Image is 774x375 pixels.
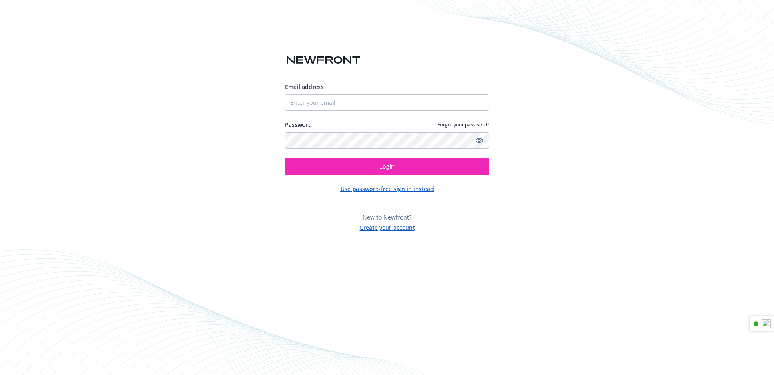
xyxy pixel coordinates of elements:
[363,213,411,221] span: New to Newfront?
[285,120,312,129] label: Password
[340,184,434,193] button: Use password-free sign in instead
[360,222,415,232] button: Create your account
[474,135,484,145] a: Show password
[285,53,362,67] img: Newfront logo
[285,94,489,111] input: Enter your email
[285,158,489,175] button: Login
[285,83,324,91] span: Email address
[379,162,395,170] span: Login
[285,132,489,149] input: Enter your password
[438,121,489,128] a: Forgot your password?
